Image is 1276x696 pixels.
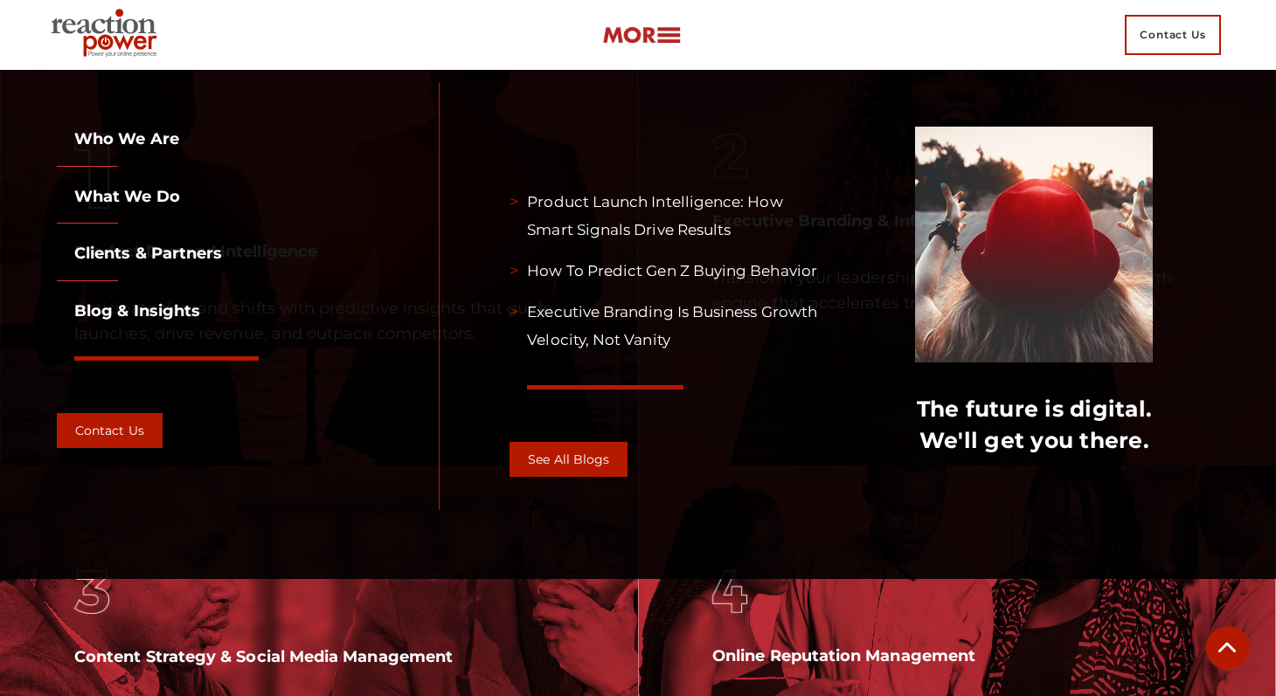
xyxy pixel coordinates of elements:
[44,3,170,66] img: Executive Branding | Personal Branding Agency
[74,570,109,614] img: what we do number three thumbnail
[712,570,747,613] img: what we do number four thumbnail
[917,396,1153,453] a: The future is digital.We'll get you there.
[602,25,681,45] img: more-btn.png
[57,187,180,206] a: What we do
[74,647,453,666] a: Content Strategy & Social Media Management
[57,129,179,148] a: Who we are
[57,244,222,263] a: Clients & partners
[57,301,200,320] a: Blog & Insights
[527,193,782,238] a: Product Launch Intelligence: How Smart Signals Drive Results
[1125,15,1221,55] span: Contact Us
[527,262,817,279] a: How to Predict Gen Z Buying Behavior
[527,303,817,348] a: Executive Branding Is Business Growth Velocity, Not Vanity
[57,413,163,448] a: Contact Us
[712,646,975,665] a: Online Reputation Management
[510,442,628,477] a: See all Blogs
